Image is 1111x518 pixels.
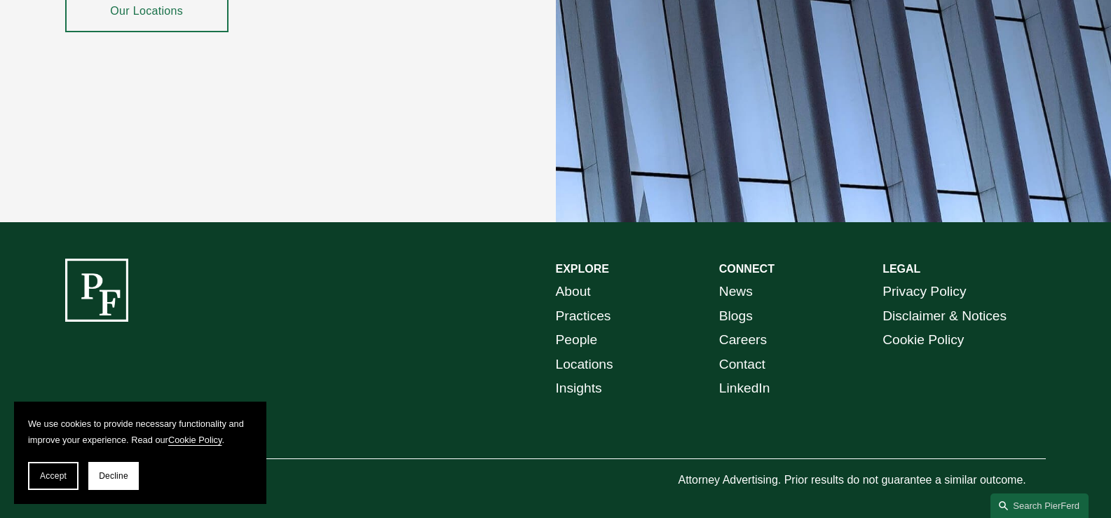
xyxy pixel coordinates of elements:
strong: CONNECT [719,263,775,275]
a: Contact [719,353,765,377]
a: Search this site [990,493,1089,518]
a: Disclaimer & Notices [882,304,1007,329]
a: Practices [556,304,611,329]
button: Decline [88,462,139,490]
section: Cookie banner [14,402,266,504]
span: Decline [99,471,128,481]
p: We use cookies to provide necessary functionality and improve your experience. Read our . [28,416,252,448]
a: Cookie Policy [882,328,964,353]
a: LinkedIn [719,376,770,401]
a: Privacy Policy [882,280,966,304]
a: About [556,280,591,304]
a: Careers [719,328,767,353]
strong: LEGAL [882,263,920,275]
a: People [556,328,598,353]
span: Accept [40,471,67,481]
strong: EXPLORE [556,263,609,275]
a: Locations [556,353,613,377]
a: Insights [556,376,602,401]
a: Cookie Policy [168,435,222,445]
button: Accept [28,462,79,490]
a: News [719,280,753,304]
a: Blogs [719,304,753,329]
p: Attorney Advertising. Prior results do not guarantee a similar outcome. [678,470,1046,491]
